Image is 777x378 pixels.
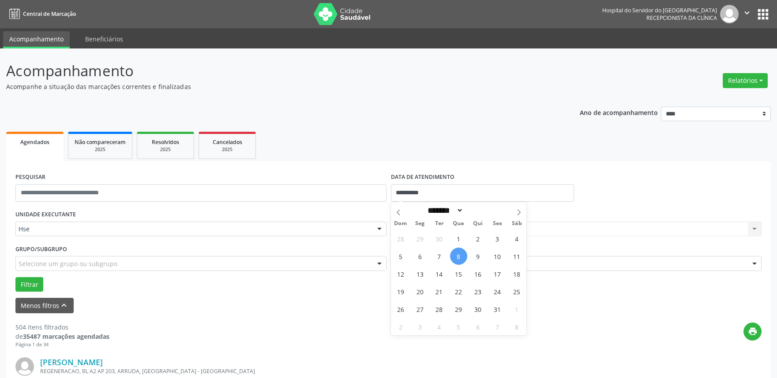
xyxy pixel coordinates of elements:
[489,318,506,335] span: Novembro 7, 2025
[720,5,739,23] img: img
[411,265,428,282] span: Outubro 13, 2025
[450,283,467,300] span: Outubro 22, 2025
[489,283,506,300] span: Outubro 24, 2025
[469,265,487,282] span: Outubro 16, 2025
[450,265,467,282] span: Outubro 15, 2025
[75,138,126,146] span: Não compareceram
[143,146,188,153] div: 2025
[392,283,409,300] span: Outubro 19, 2025
[15,322,109,332] div: 504 itens filtrados
[410,221,430,226] span: Seg
[508,248,526,265] span: Outubro 11, 2025
[15,341,109,348] div: Página 1 de 34
[6,60,541,82] p: Acompanhamento
[19,259,117,268] span: Selecione um grupo ou subgrupo
[508,230,526,247] span: Outubro 4, 2025
[152,138,179,146] span: Resolvidos
[6,82,541,91] p: Acompanhe a situação das marcações correntes e finalizadas
[450,230,467,247] span: Outubro 1, 2025
[20,138,49,146] span: Agendados
[392,230,409,247] span: Setembro 28, 2025
[431,230,448,247] span: Setembro 30, 2025
[489,248,506,265] span: Outubro 10, 2025
[508,300,526,318] span: Novembro 1, 2025
[508,283,526,300] span: Outubro 25, 2025
[489,230,506,247] span: Outubro 3, 2025
[580,107,658,118] p: Ano de acompanhamento
[743,322,762,341] button: print
[430,221,449,226] span: Ter
[391,170,454,184] label: DATA DE ATENDIMENTO
[468,221,488,226] span: Qui
[411,300,428,318] span: Outubro 27, 2025
[15,208,76,222] label: UNIDADE EXECUTANTE
[431,283,448,300] span: Outubro 21, 2025
[15,170,45,184] label: PESQUISAR
[508,265,526,282] span: Outubro 18, 2025
[392,265,409,282] span: Outubro 12, 2025
[425,206,464,215] select: Month
[489,300,506,318] span: Outubro 31, 2025
[205,146,249,153] div: 2025
[15,357,34,376] img: img
[463,206,492,215] input: Year
[748,326,758,336] i: print
[15,277,43,292] button: Filtrar
[213,138,242,146] span: Cancelados
[431,318,448,335] span: Novembro 4, 2025
[469,300,487,318] span: Outubro 30, 2025
[15,332,109,341] div: de
[392,318,409,335] span: Novembro 2, 2025
[391,221,410,226] span: Dom
[488,221,507,226] span: Sex
[469,230,487,247] span: Outubro 2, 2025
[469,248,487,265] span: Outubro 9, 2025
[450,248,467,265] span: Outubro 8, 2025
[75,146,126,153] div: 2025
[742,8,752,18] i: 
[469,283,487,300] span: Outubro 23, 2025
[469,318,487,335] span: Novembro 6, 2025
[507,221,526,226] span: Sáb
[411,248,428,265] span: Outubro 6, 2025
[3,31,70,48] a: Acompanhamento
[602,7,717,14] div: Hospital do Servidor do [GEOGRAPHIC_DATA]
[392,248,409,265] span: Outubro 5, 2025
[40,357,103,367] a: [PERSON_NAME]
[646,14,717,22] span: Recepcionista da clínica
[411,318,428,335] span: Novembro 3, 2025
[450,300,467,318] span: Outubro 29, 2025
[15,298,74,313] button: Menos filtroskeyboard_arrow_up
[755,7,771,22] button: apps
[449,221,469,226] span: Qua
[489,265,506,282] span: Outubro 17, 2025
[431,300,448,318] span: Outubro 28, 2025
[59,300,69,310] i: keyboard_arrow_up
[23,332,109,341] strong: 35487 marcações agendadas
[40,367,629,375] div: REGENERACAO, BL A2 AP 203, ARRUDA, [GEOGRAPHIC_DATA] - [GEOGRAPHIC_DATA]
[508,318,526,335] span: Novembro 8, 2025
[739,5,755,23] button: 
[392,300,409,318] span: Outubro 26, 2025
[723,73,768,88] button: Relatórios
[23,10,76,18] span: Central de Marcação
[19,225,368,233] span: Hse
[450,318,467,335] span: Novembro 5, 2025
[15,242,67,256] label: Grupo/Subgrupo
[431,248,448,265] span: Outubro 7, 2025
[431,265,448,282] span: Outubro 14, 2025
[6,7,76,21] a: Central de Marcação
[411,230,428,247] span: Setembro 29, 2025
[411,283,428,300] span: Outubro 20, 2025
[79,31,129,47] a: Beneficiários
